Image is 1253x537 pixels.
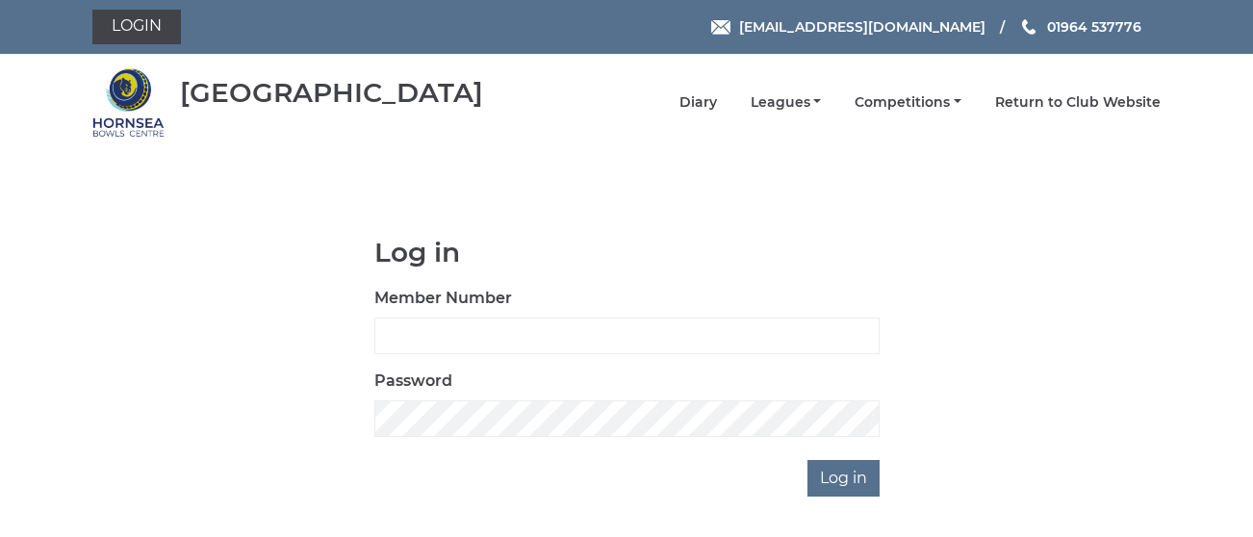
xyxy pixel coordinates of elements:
[92,10,181,44] a: Login
[751,93,822,112] a: Leagues
[374,238,880,268] h1: Log in
[711,16,985,38] a: Email [EMAIL_ADDRESS][DOMAIN_NAME]
[1047,18,1141,36] span: 01964 537776
[374,287,512,310] label: Member Number
[1019,16,1141,38] a: Phone us 01964 537776
[995,93,1161,112] a: Return to Club Website
[1022,19,1036,35] img: Phone us
[374,370,452,393] label: Password
[739,18,985,36] span: [EMAIL_ADDRESS][DOMAIN_NAME]
[807,460,880,497] input: Log in
[679,93,717,112] a: Diary
[180,78,483,108] div: [GEOGRAPHIC_DATA]
[855,93,961,112] a: Competitions
[711,20,730,35] img: Email
[92,66,165,139] img: Hornsea Bowls Centre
